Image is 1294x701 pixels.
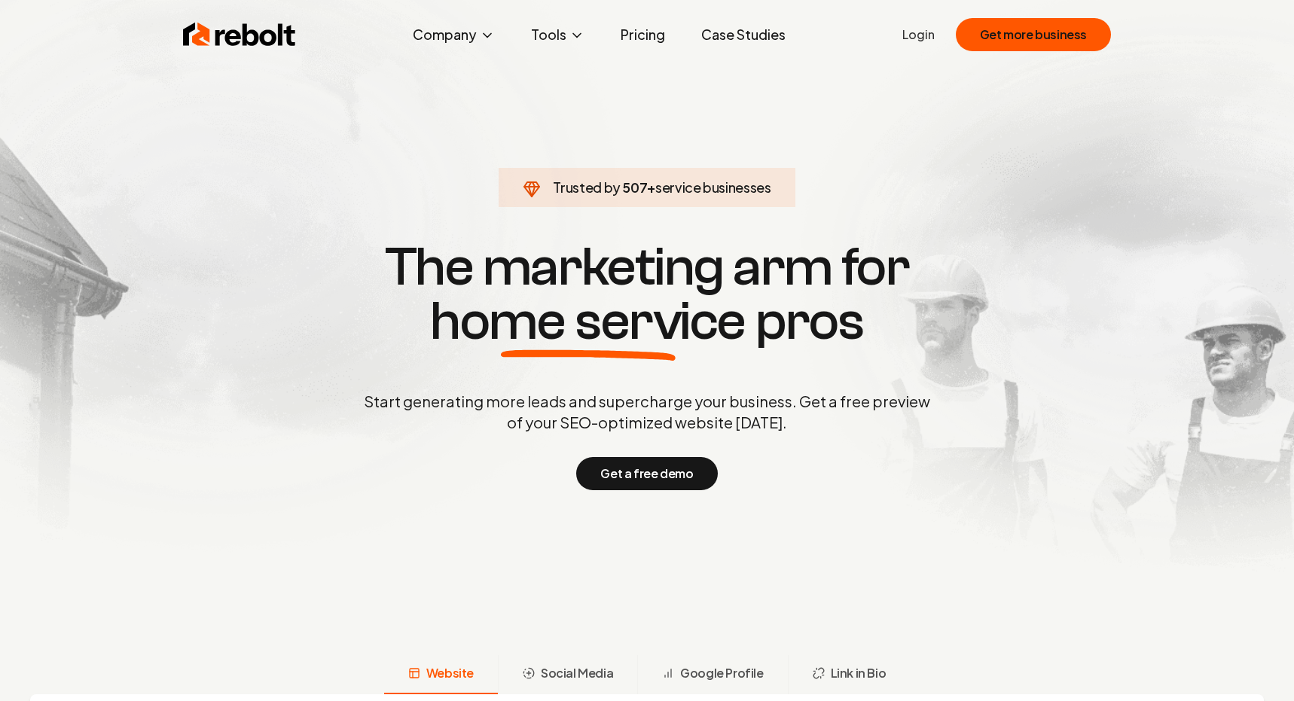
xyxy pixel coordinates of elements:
[788,655,911,694] button: Link in Bio
[285,240,1009,349] h1: The marketing arm for pros
[622,177,647,198] span: 507
[401,20,507,50] button: Company
[680,664,763,682] span: Google Profile
[831,664,887,682] span: Link in Bio
[689,20,798,50] a: Case Studies
[430,294,746,349] span: home service
[902,26,935,44] a: Login
[553,178,620,196] span: Trusted by
[541,664,613,682] span: Social Media
[361,391,933,433] p: Start generating more leads and supercharge your business. Get a free preview of your SEO-optimiz...
[519,20,597,50] button: Tools
[956,18,1111,51] button: Get more business
[384,655,498,694] button: Website
[647,178,655,196] span: +
[609,20,677,50] a: Pricing
[576,457,717,490] button: Get a free demo
[183,20,296,50] img: Rebolt Logo
[637,655,787,694] button: Google Profile
[655,178,771,196] span: service businesses
[426,664,474,682] span: Website
[498,655,637,694] button: Social Media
